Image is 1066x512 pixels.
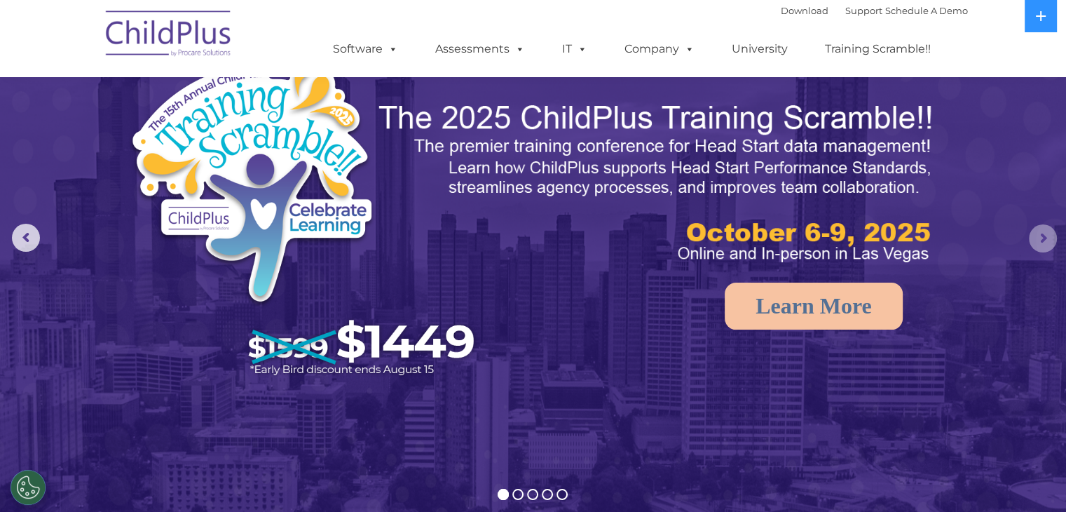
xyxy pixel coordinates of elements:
a: Schedule A Demo [885,5,968,16]
a: Download [781,5,828,16]
button: Cookies Settings [11,470,46,505]
span: Last name [195,93,238,103]
img: ChildPlus by Procare Solutions [99,1,239,71]
a: Assessments [421,35,539,63]
a: Learn More [725,283,903,330]
a: University [718,35,802,63]
font: | [781,5,968,16]
a: Training Scramble!! [811,35,945,63]
a: Support [845,5,882,16]
a: Company [610,35,709,63]
span: Phone number [195,150,254,161]
a: Software [319,35,412,63]
a: IT [548,35,601,63]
